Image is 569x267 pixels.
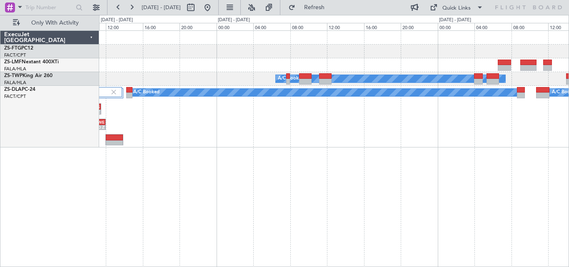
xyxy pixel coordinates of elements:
[290,23,327,30] div: 08:00
[4,46,21,51] span: ZS-FTG
[4,87,35,92] a: ZS-DLAPC-24
[217,23,253,30] div: 00:00
[133,86,160,99] div: A/C Booked
[474,23,511,30] div: 04:00
[4,93,26,100] a: FACT/CPT
[101,17,133,24] div: [DATE] - [DATE]
[218,17,250,24] div: [DATE] - [DATE]
[278,72,304,85] div: A/C Booked
[512,23,548,30] div: 08:00
[4,66,26,72] a: FALA/HLA
[4,60,22,65] span: ZS-LMF
[4,80,26,86] a: FALA/HLA
[4,52,26,58] a: FACT/CPT
[4,73,52,78] a: ZS-TWPKing Air 260
[110,88,117,96] img: gray-close.svg
[297,5,332,10] span: Refresh
[438,23,474,30] div: 00:00
[4,73,22,78] span: ZS-TWP
[439,17,471,24] div: [DATE] - [DATE]
[4,87,22,92] span: ZS-DLA
[25,1,73,14] input: Trip Number
[4,60,59,65] a: ZS-LMFNextant 400XTi
[22,20,88,26] span: Only With Activity
[364,23,401,30] div: 16:00
[142,4,181,11] span: [DATE] - [DATE]
[253,23,290,30] div: 04:00
[180,23,216,30] div: 20:00
[442,4,471,12] div: Quick Links
[4,46,33,51] a: ZS-FTGPC12
[143,23,180,30] div: 16:00
[284,1,334,14] button: Refresh
[9,16,90,30] button: Only With Activity
[327,23,364,30] div: 12:00
[426,1,487,14] button: Quick Links
[106,23,142,30] div: 12:00
[401,23,437,30] div: 20:00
